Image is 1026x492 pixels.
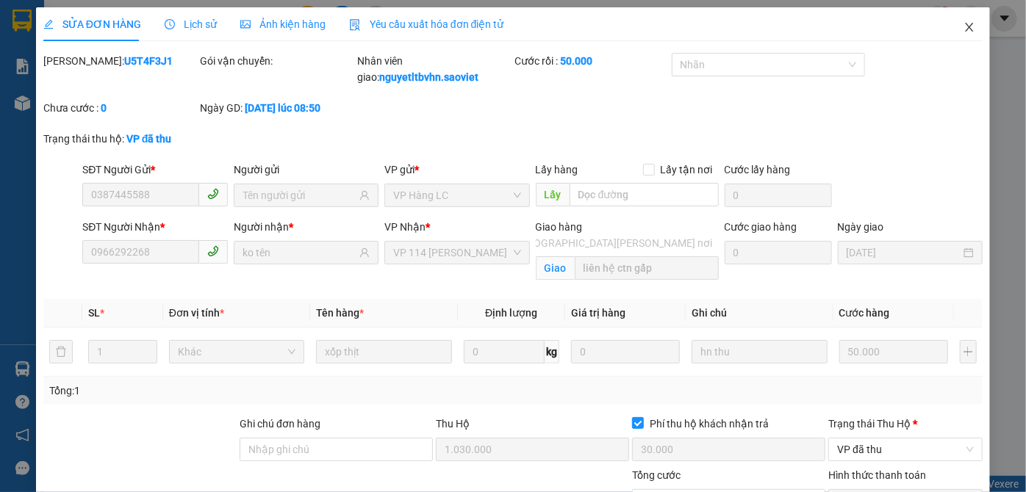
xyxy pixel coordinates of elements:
[359,190,370,200] span: user
[49,383,397,399] div: Tổng: 1
[207,245,219,257] span: phone
[359,247,370,258] span: user
[234,162,379,178] div: Người gửi
[436,418,470,430] span: Thu Hộ
[536,164,578,176] span: Lấy hàng
[240,18,326,30] span: Ảnh kiện hàng
[692,340,828,363] input: Ghi Chú
[575,256,719,280] input: Giao tận nơi
[571,340,680,363] input: 0
[126,133,172,145] b: VP đã thu
[101,102,107,114] b: 0
[725,164,791,176] label: Cước lấy hàng
[384,221,426,233] span: VP Nhận
[828,416,983,432] div: Trạng thái Thu Hộ
[240,418,320,430] label: Ghi chú đơn hàng
[201,100,355,116] div: Ngày GD:
[349,19,361,31] img: icon
[124,55,173,67] b: U5T4F3J1
[43,53,198,69] div: [PERSON_NAME]:
[357,53,512,85] div: Nhân viên giao:
[725,221,797,233] label: Cước giao hàng
[165,19,175,29] span: clock-circle
[169,307,224,319] span: Đơn vị tính
[949,7,990,48] button: Close
[847,245,961,261] input: Ngày giao
[82,219,227,235] div: SĐT Người Nhận
[964,21,975,33] span: close
[725,184,832,207] input: Cước lấy hàng
[82,162,227,178] div: SĐT Người Gửi
[349,18,504,30] span: Yêu cầu xuất hóa đơn điện tử
[43,19,54,29] span: edit
[178,341,296,363] span: Khác
[393,184,520,206] span: VP Hàng LC
[536,256,575,280] span: Giao
[393,242,520,264] span: VP 114 Trần Nhật Duật
[88,307,100,319] span: SL
[240,438,433,461] input: Ghi chú đơn hàng
[536,221,583,233] span: Giao hàng
[839,307,890,319] span: Cước hàng
[839,340,948,363] input: 0
[655,162,719,178] span: Lấy tận nơi
[570,183,719,206] input: Dọc đường
[536,183,570,206] span: Lấy
[207,188,219,200] span: phone
[240,19,251,29] span: picture
[725,241,832,264] input: Cước giao hàng
[514,53,669,69] div: Cước rồi :
[49,340,73,363] button: delete
[837,438,974,460] span: VP đã thu
[545,340,559,363] span: kg
[571,307,625,319] span: Giá trị hàng
[686,299,833,328] th: Ghi chú
[960,340,977,363] button: plus
[201,53,355,69] div: Gói vận chuyển:
[644,416,775,432] span: Phí thu hộ khách nhận trả
[43,18,141,30] span: SỬA ĐƠN HÀNG
[828,469,926,481] label: Hình thức thanh toán
[384,162,529,178] div: VP gửi
[632,469,681,481] span: Tổng cước
[485,307,537,319] span: Định lượng
[165,18,217,30] span: Lịch sử
[379,71,478,83] b: nguyetltbvhn.saoviet
[234,219,379,235] div: Người nhận
[243,187,356,203] input: Tên người gửi
[43,131,237,147] div: Trạng thái thu hộ:
[43,100,198,116] div: Chưa cước :
[560,55,592,67] b: 50.000
[512,235,719,251] span: [GEOGRAPHIC_DATA][PERSON_NAME] nơi
[838,221,884,233] label: Ngày giao
[245,102,321,114] b: [DATE] lúc 08:50
[316,307,364,319] span: Tên hàng
[316,340,452,363] input: VD: Bàn, Ghế
[243,245,356,261] input: Tên người nhận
